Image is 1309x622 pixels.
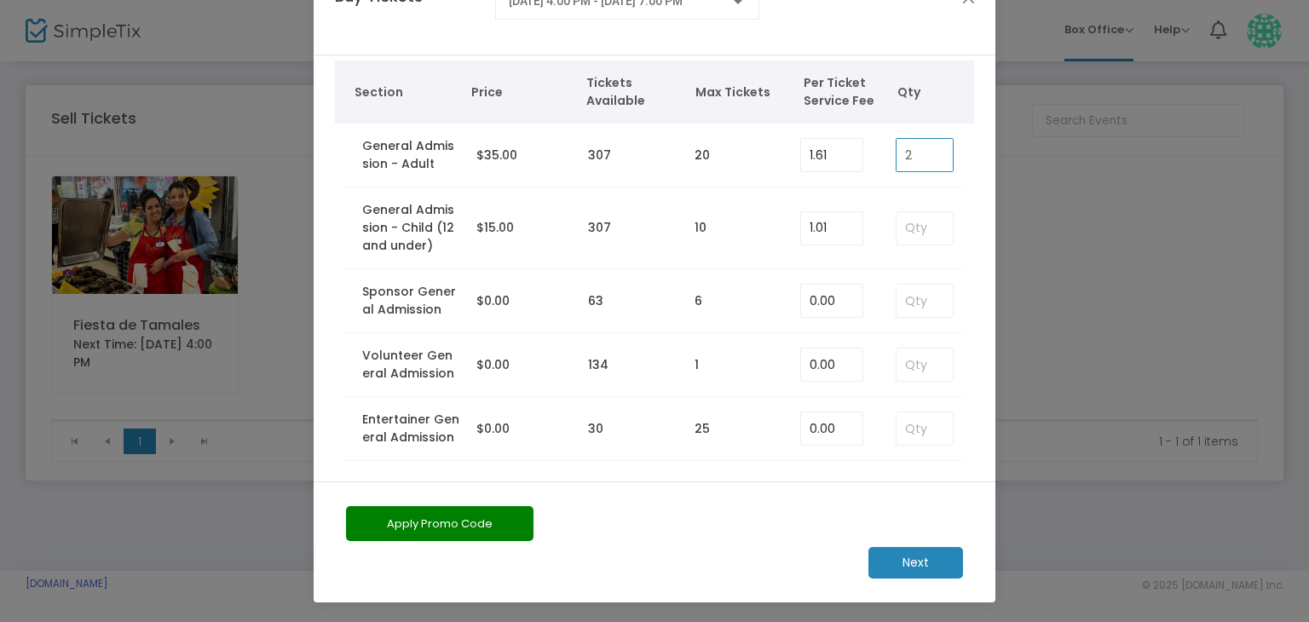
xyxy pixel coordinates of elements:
[801,212,862,245] input: Enter Service Fee
[897,285,953,317] input: Qty
[695,420,710,438] label: 25
[897,139,953,171] input: Qty
[695,84,787,101] span: Max Tickets
[588,420,603,438] label: 30
[476,292,510,309] span: $0.00
[362,283,459,319] label: Sponsor General Admission
[801,412,862,445] input: Enter Service Fee
[346,506,533,541] button: Apply Promo Code
[695,292,702,310] label: 6
[801,139,862,171] input: Enter Service Fee
[476,219,514,236] span: $15.00
[897,84,966,101] span: Qty
[868,547,963,579] m-button: Next
[588,356,608,374] label: 134
[355,84,455,101] span: Section
[897,212,953,245] input: Qty
[695,147,710,164] label: 20
[476,356,510,373] span: $0.00
[801,348,862,381] input: Enter Service Fee
[476,147,517,164] span: $35.00
[362,411,459,446] label: Entertainer General Admission
[695,219,706,237] label: 10
[588,292,603,310] label: 63
[362,201,459,255] label: General Admission - Child (12 and under)
[801,285,862,317] input: Enter Service Fee
[695,356,699,374] label: 1
[362,347,459,383] label: Volunteer General Admission
[804,74,889,110] span: Per Ticket Service Fee
[476,420,510,437] span: $0.00
[588,147,611,164] label: 307
[897,348,953,381] input: Qty
[471,84,569,101] span: Price
[586,74,678,110] span: Tickets Available
[588,219,611,237] label: 307
[897,412,953,445] input: Qty
[362,137,459,173] label: General Admission - Adult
